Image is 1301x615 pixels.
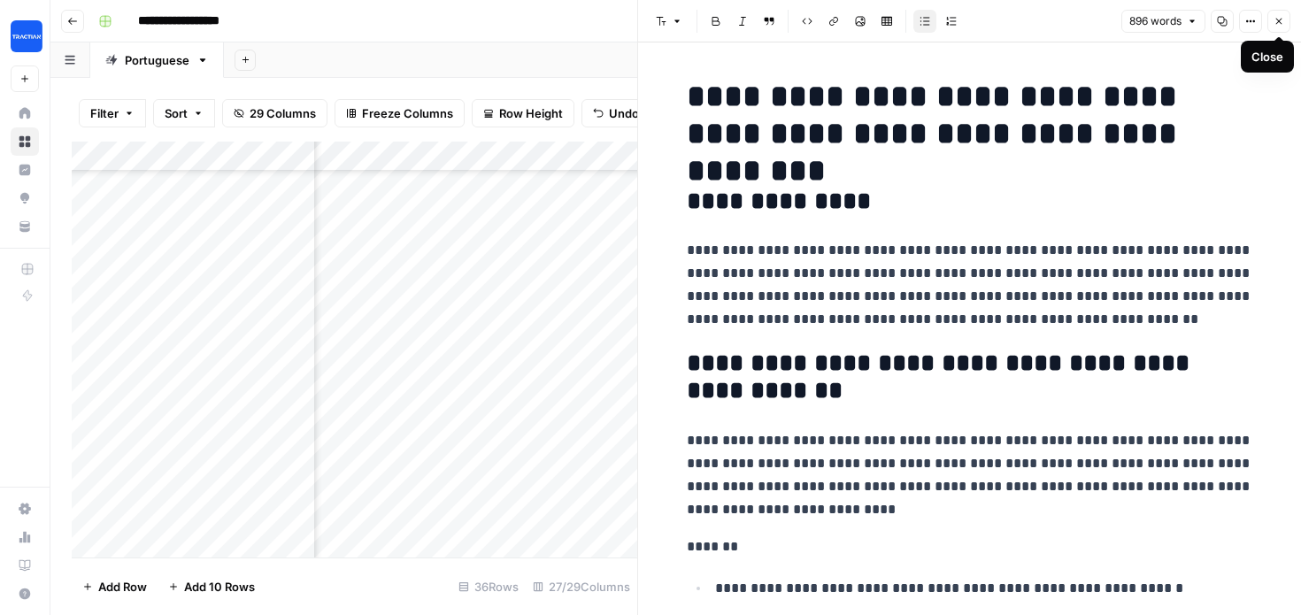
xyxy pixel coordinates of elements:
span: Sort [165,104,188,122]
button: Filter [79,99,146,127]
a: Home [11,99,39,127]
button: 896 words [1121,10,1205,33]
a: Insights [11,156,39,184]
span: Undo [609,104,639,122]
span: Freeze Columns [362,104,453,122]
div: 36 Rows [451,573,526,601]
a: Settings [11,495,39,523]
span: Filter [90,104,119,122]
button: Row Height [472,99,574,127]
a: Portuguese [90,42,224,78]
a: Usage [11,523,39,551]
a: Opportunities [11,184,39,212]
button: Workspace: Tractian [11,14,39,58]
div: 27/29 Columns [526,573,637,601]
a: Learning Hub [11,551,39,580]
span: 896 words [1129,13,1182,29]
span: 29 Columns [250,104,316,122]
span: Row Height [499,104,563,122]
button: Freeze Columns [335,99,465,127]
button: Add Row [72,573,158,601]
button: Sort [153,99,215,127]
a: Your Data [11,212,39,241]
button: 29 Columns [222,99,327,127]
button: Help + Support [11,580,39,608]
div: Close [1251,48,1283,65]
span: Add Row [98,578,147,596]
a: Browse [11,127,39,156]
div: Portuguese [125,51,189,69]
button: Undo [581,99,650,127]
img: Tractian Logo [11,20,42,52]
button: Add 10 Rows [158,573,266,601]
span: Add 10 Rows [184,578,255,596]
